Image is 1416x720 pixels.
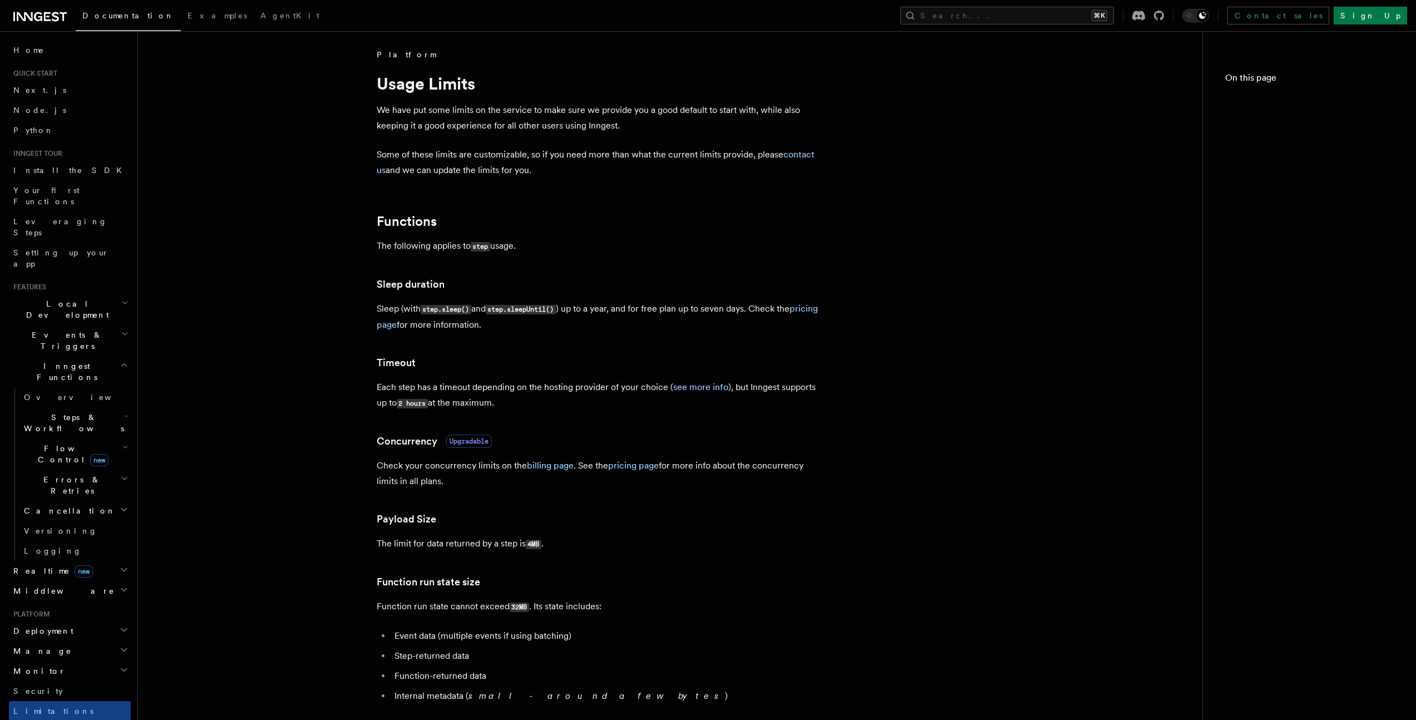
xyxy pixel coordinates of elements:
button: Steps & Workflows [19,407,131,438]
button: Deployment [9,621,131,641]
span: Deployment [9,625,73,637]
span: Platform [377,49,436,60]
span: Your first Functions [13,186,80,206]
span: Security [13,687,63,696]
button: Local Development [9,294,131,325]
li: Function-returned data [391,668,822,684]
a: AgentKit [254,3,326,30]
a: Node.js [9,100,131,120]
span: Middleware [9,585,115,596]
button: Monitor [9,661,131,681]
span: Node.js [13,106,66,115]
a: Python [9,120,131,140]
span: Manage [9,645,72,657]
span: Leveraging Steps [13,217,107,237]
li: Step-returned data [391,648,822,664]
a: pricing page [608,460,659,471]
span: Realtime [9,565,93,576]
p: The following applies to usage. [377,238,822,254]
span: Next.js [13,86,66,95]
span: Quick start [9,69,57,78]
span: Examples [188,11,247,20]
a: billing page [527,460,574,471]
code: 4MB [526,540,541,549]
button: Search...⌘K [900,7,1114,24]
code: 2 hours [397,399,428,408]
a: ConcurrencyUpgradable [377,433,492,449]
kbd: ⌘K [1092,10,1107,21]
button: Flow Controlnew [19,438,131,470]
a: Overview [19,387,131,407]
a: Next.js [9,80,131,100]
span: Logging [24,546,82,555]
a: Sleep duration [377,277,445,292]
a: Versioning [19,521,131,541]
span: Monitor [9,665,66,677]
div: Inngest Functions [9,387,131,561]
p: Function run state cannot exceed . Its state includes: [377,599,822,615]
h1: Usage Limits [377,73,822,93]
a: Examples [181,3,254,30]
span: Platform [9,610,50,619]
span: Overview [24,393,139,402]
a: Documentation [76,3,181,31]
button: Manage [9,641,131,661]
a: Leveraging Steps [9,211,131,243]
button: Errors & Retries [19,470,131,501]
span: Python [13,126,54,135]
p: Sleep (with and ) up to a year, and for free plan up to seven days. Check the for more information. [377,301,822,333]
a: Your first Functions [9,180,131,211]
p: Each step has a timeout depending on the hosting provider of your choice ( ), but Inngest support... [377,379,822,411]
span: new [75,565,93,578]
code: step [471,242,490,251]
span: Install the SDK [13,166,129,175]
button: Toggle dark mode [1182,9,1209,22]
a: Functions [377,214,437,229]
a: Home [9,40,131,60]
a: Logging [19,541,131,561]
span: Features [9,283,46,292]
p: The limit for data returned by a step is . [377,536,822,552]
button: Realtimenew [9,561,131,581]
a: Function run state size [377,574,480,590]
code: step.sleep() [421,305,471,314]
a: Payload Size [377,511,436,527]
li: Event data (multiple events if using batching) [391,628,822,644]
a: Install the SDK [9,160,131,180]
span: Versioning [24,526,97,535]
li: Internal metadata ( ) [391,688,822,704]
span: new [90,454,108,466]
button: Middleware [9,581,131,601]
a: see more info [673,382,728,392]
span: Events & Triggers [9,329,121,352]
code: step.sleepUntil() [486,305,556,314]
span: Limitations [13,707,93,716]
span: Cancellation [19,505,116,516]
p: Check your concurrency limits on the . See the for more info about the concurrency limits in all ... [377,458,822,489]
span: Home [13,45,45,56]
span: Setting up your app [13,248,109,268]
a: Security [9,681,131,701]
code: 32MB [510,603,529,612]
span: Steps & Workflows [19,412,124,434]
p: We have put some limits on the service to make sure we provide you a good default to start with, ... [377,102,822,134]
button: Events & Triggers [9,325,131,356]
em: small - around a few bytes [468,691,725,701]
span: AgentKit [260,11,319,20]
a: Setting up your app [9,243,131,274]
a: Contact sales [1227,7,1329,24]
button: Inngest Functions [9,356,131,387]
span: Inngest Functions [9,361,120,383]
span: Local Development [9,298,121,320]
span: Upgradable [446,435,492,448]
h4: On this page [1225,71,1394,89]
span: Inngest tour [9,149,62,158]
a: Sign Up [1334,7,1407,24]
span: Documentation [82,11,174,20]
span: Flow Control [19,443,122,465]
span: Errors & Retries [19,474,121,496]
button: Cancellation [19,501,131,521]
a: Timeout [377,355,416,371]
p: Some of these limits are customizable, so if you need more than what the current limits provide, ... [377,147,822,178]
